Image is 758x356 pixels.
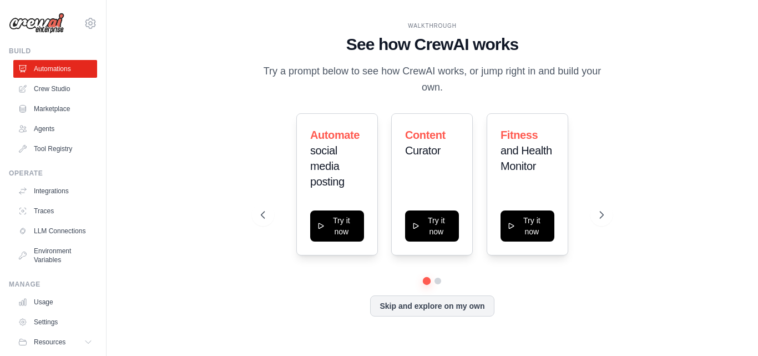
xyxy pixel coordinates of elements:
[261,63,604,96] p: Try a prompt below to see how CrewAI works, or jump right in and build your own.
[9,47,97,56] div: Build
[703,303,758,356] iframe: Chat Widget
[13,333,97,351] button: Resources
[13,60,97,78] a: Automations
[13,120,97,138] a: Agents
[501,210,554,242] button: Try it now
[261,22,604,30] div: WALKTHROUGH
[13,202,97,220] a: Traces
[310,210,364,242] button: Try it now
[13,182,97,200] a: Integrations
[13,80,97,98] a: Crew Studio
[9,169,97,178] div: Operate
[13,100,97,118] a: Marketplace
[13,222,97,240] a: LLM Connections
[405,144,441,157] span: Curator
[13,140,97,158] a: Tool Registry
[310,144,345,188] span: social media posting
[405,129,446,141] span: Content
[370,295,494,317] button: Skip and explore on my own
[13,242,97,269] a: Environment Variables
[34,338,65,347] span: Resources
[9,280,97,289] div: Manage
[405,210,459,242] button: Try it now
[13,313,97,331] a: Settings
[310,129,360,141] span: Automate
[13,293,97,311] a: Usage
[501,129,538,141] span: Fitness
[261,34,604,54] h1: See how CrewAI works
[9,13,64,34] img: Logo
[501,144,552,172] span: and Health Monitor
